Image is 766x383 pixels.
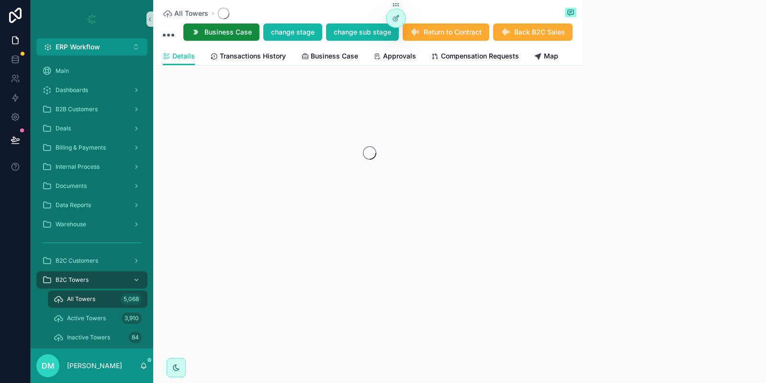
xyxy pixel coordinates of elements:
[36,139,147,156] a: Billing & Payments
[36,81,147,99] a: Dashboards
[204,27,252,37] span: Business Case
[56,144,106,151] span: Billing & Payments
[67,361,122,371] p: [PERSON_NAME]
[172,51,195,61] span: Details
[56,182,87,190] span: Documents
[56,67,69,75] span: Main
[56,86,88,94] span: Dashboards
[424,27,482,37] span: Return to Contract
[493,23,573,41] button: Back B2C Sales
[403,23,489,41] button: Return to Contract
[84,12,100,27] img: App logo
[56,201,91,209] span: Data Reports
[36,216,147,233] a: Warehouse
[271,27,315,37] span: change stage
[514,27,565,37] span: Back B2C Sales
[48,310,147,327] a: Active Towers3,910
[48,290,147,308] a: All Towers5,068
[431,47,519,67] a: Compensation Requests
[67,334,110,341] span: Inactive Towers
[311,51,358,61] span: Business Case
[36,62,147,80] a: Main
[36,120,147,137] a: Deals
[67,295,95,303] span: All Towers
[121,293,142,305] div: 5,068
[36,271,147,289] a: B2C Towers
[36,101,147,118] a: B2B Customers
[67,314,106,322] span: Active Towers
[36,158,147,175] a: Internal Process
[183,23,259,41] button: Business Case
[56,105,98,113] span: B2B Customers
[441,51,519,61] span: Compensation Requests
[36,38,147,56] button: Select Button
[122,313,142,324] div: 3,910
[48,329,147,346] a: Inactive Towers84
[210,47,286,67] a: Transactions History
[301,47,358,67] a: Business Case
[31,56,153,348] div: scrollable content
[220,51,286,61] span: Transactions History
[36,252,147,269] a: B2C Customers
[163,47,195,66] a: Details
[383,51,416,61] span: Approvals
[56,221,86,228] span: Warehouse
[326,23,399,41] button: change sub stage
[129,332,142,343] div: 84
[56,125,71,132] span: Deals
[373,47,416,67] a: Approvals
[534,47,558,67] a: Map
[174,9,208,18] span: All Towers
[163,9,208,18] a: All Towers
[56,276,89,284] span: B2C Towers
[56,163,100,171] span: Internal Process
[544,51,558,61] span: Map
[36,197,147,214] a: Data Reports
[42,360,55,371] span: DM
[263,23,322,41] button: change stage
[334,27,391,37] span: change sub stage
[36,177,147,195] a: Documents
[56,42,100,52] span: ERP Workflow
[56,257,98,265] span: B2C Customers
